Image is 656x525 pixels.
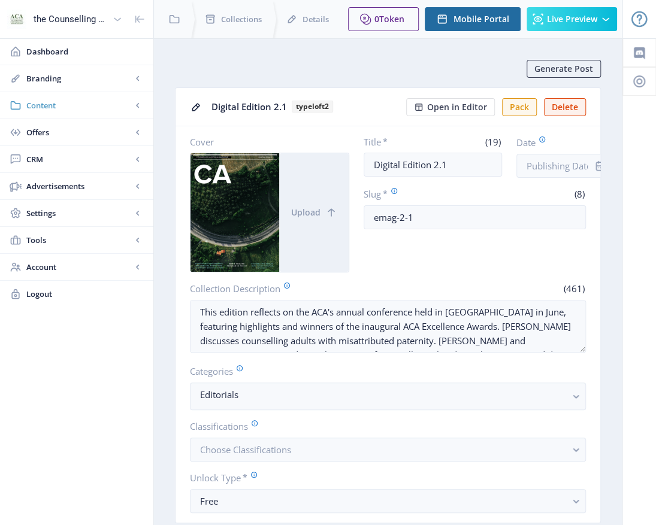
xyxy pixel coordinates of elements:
[303,13,329,25] span: Details
[364,205,587,229] input: this-is-how-a-slug-looks-like
[26,207,132,219] span: Settings
[427,102,487,112] span: Open in Editor
[502,98,537,116] button: Pack
[190,365,576,378] label: Categories
[26,126,132,138] span: Offers
[280,153,349,272] button: Upload
[221,13,262,25] span: Collections
[190,383,586,410] button: Editorials
[26,99,132,111] span: Content
[190,282,383,295] label: Collection Description
[26,234,132,246] span: Tools
[26,45,144,57] span: Dashboard
[516,154,612,178] input: Publishing Date
[527,7,617,31] button: Live Preview
[190,420,576,433] label: Classifications
[291,208,321,217] span: Upload
[547,14,597,24] span: Live Preview
[544,98,586,116] button: Delete
[211,98,399,116] div: Digital Edition 2.1
[364,187,470,201] label: Slug
[292,101,333,113] b: typeloft2
[516,136,576,149] label: Date
[26,288,144,300] span: Logout
[573,188,586,200] span: (8)
[364,153,503,177] input: Type Collection Title ...
[348,7,419,31] button: 0Token
[190,438,586,462] button: Choose Classifications
[190,136,340,148] label: Cover
[594,160,606,172] nb-icon: info
[534,64,593,74] span: Generate Post
[7,10,26,29] img: properties.app_icon.jpeg
[200,444,291,456] span: Choose Classifications
[26,261,132,273] span: Account
[454,14,509,24] span: Mobile Portal
[425,7,521,31] button: Mobile Portal
[364,136,428,148] label: Title
[190,471,576,484] label: Unlock Type
[406,98,495,116] button: Open in Editor
[34,6,108,32] div: the Counselling Australia Magazine
[483,136,502,148] span: (19)
[527,60,601,78] button: Generate Post
[562,283,586,295] span: (461)
[200,387,566,402] nb-select-label: Editorials
[379,13,404,25] span: Token
[26,72,132,84] span: Branding
[26,153,132,165] span: CRM
[26,180,132,192] span: Advertisements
